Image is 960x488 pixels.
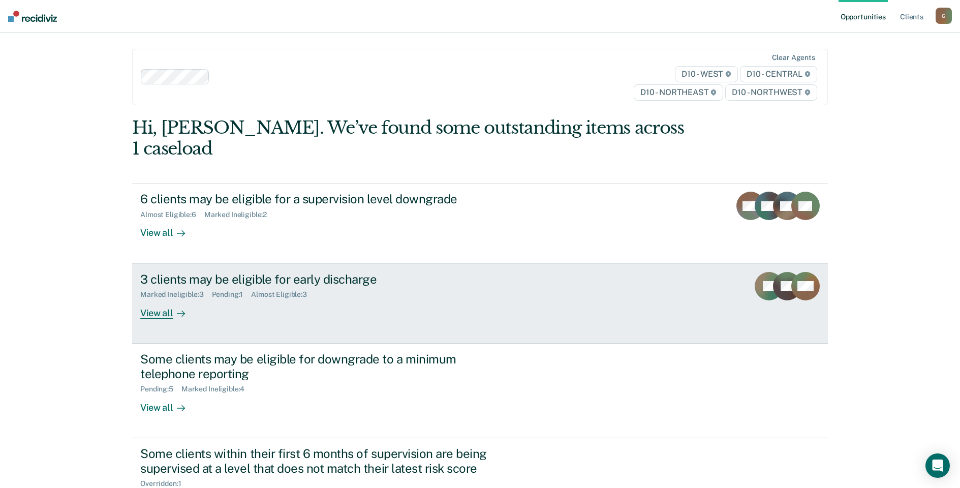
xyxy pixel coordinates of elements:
div: Some clients may be eligible for downgrade to a minimum telephone reporting [140,352,497,381]
div: Pending : 5 [140,385,181,393]
button: G [936,8,952,24]
div: Almost Eligible : 3 [251,290,315,299]
div: Almost Eligible : 6 [140,210,204,219]
div: View all [140,219,197,239]
div: Some clients within their first 6 months of supervision are being supervised at a level that does... [140,446,497,476]
div: Clear agents [772,53,815,62]
div: Marked Ineligible : 3 [140,290,211,299]
span: D10 - CENTRAL [740,66,817,82]
span: D10 - NORTHEAST [634,84,723,101]
div: Overridden : 1 [140,479,189,488]
div: 3 clients may be eligible for early discharge [140,272,497,287]
a: 6 clients may be eligible for a supervision level downgradeAlmost Eligible:6Marked Ineligible:2Vi... [132,183,828,263]
a: 3 clients may be eligible for early dischargeMarked Ineligible:3Pending:1Almost Eligible:3View all [132,264,828,344]
div: 6 clients may be eligible for a supervision level downgrade [140,192,497,206]
div: Marked Ineligible : 4 [181,385,253,393]
div: Pending : 1 [212,290,252,299]
div: Marked Ineligible : 2 [204,210,275,219]
div: Open Intercom Messenger [925,453,950,478]
img: Recidiviz [8,11,57,22]
a: Some clients may be eligible for downgrade to a minimum telephone reportingPending:5Marked Inelig... [132,344,828,438]
div: View all [140,393,197,413]
span: D10 - NORTHWEST [725,84,817,101]
div: View all [140,299,197,319]
div: Hi, [PERSON_NAME]. We’ve found some outstanding items across 1 caseload [132,117,689,159]
span: D10 - WEST [675,66,738,82]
